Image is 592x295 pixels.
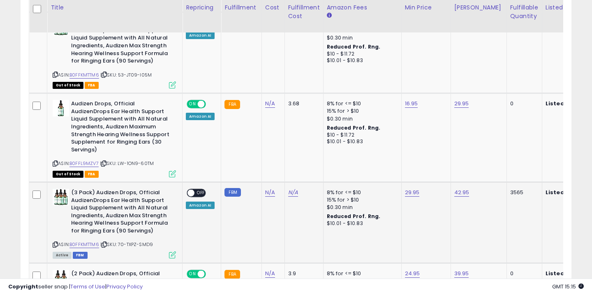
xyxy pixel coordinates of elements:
a: 16.95 [405,100,418,108]
b: (3 Pack) Audizen Drops, Official AudizenDrops Ear Health Support Liquid Supplement with All Natur... [71,189,171,237]
div: 3.9 [288,270,317,277]
div: 15% for > $10 [327,107,395,115]
div: ASIN: [53,189,176,258]
small: Amazon Fees. [327,12,332,19]
span: 2025-09-15 15:15 GMT [552,283,584,290]
span: | SKU: 70-TXPZ-SMD9 [100,241,153,248]
div: ASIN: [53,19,176,88]
span: All listings that are currently out of stock and unavailable for purchase on Amazon [53,171,83,178]
div: 15% for > $10 [327,196,395,204]
div: $10 - $11.72 [327,132,395,139]
img: 319Vc8slF9L._SL40_.jpg [53,100,69,116]
div: $10 - $11.72 [327,51,395,58]
div: seller snap | | [8,283,143,291]
div: Cost [265,3,281,12]
b: Audizen Drops, Official AudizenDrops Ear Health Support Liquid Supplement with All Natural Ingred... [71,100,171,156]
span: All listings currently available for purchase on Amazon [53,252,72,259]
b: Listed Price: [546,188,583,196]
b: Reduced Prof. Rng. [327,213,381,220]
div: $0.30 min [327,204,395,211]
a: 42.95 [454,188,469,197]
div: Amazon AI [186,202,215,209]
b: Listed Price: [546,100,583,107]
div: $10.01 - $10.83 [327,138,395,145]
div: $0.30 min [327,115,395,123]
a: 24.95 [405,269,420,278]
a: N/A [265,188,275,197]
a: N/A [265,100,275,108]
small: FBA [224,270,240,279]
span: OFF [194,190,208,197]
span: | SKU: LW-1ON9-60TM [100,160,154,167]
a: 29.95 [454,100,469,108]
span: ON [187,101,198,108]
div: 0 [510,270,536,277]
div: Amazon Fees [327,3,398,12]
span: OFF [205,101,218,108]
a: B0FFL9MZV7 [69,160,99,167]
div: 8% for <= $10 [327,270,395,277]
a: Privacy Policy [106,283,143,290]
div: Min Price [405,3,447,12]
b: Listed Price: [546,269,583,277]
div: 8% for <= $10 [327,100,395,107]
div: $10.01 - $10.83 [327,220,395,227]
div: Title [51,3,179,12]
div: ASIN: [53,100,176,177]
div: [PERSON_NAME] [454,3,503,12]
div: Fulfillable Quantity [510,3,539,21]
a: B0FFKMTTM6 [69,241,99,248]
span: FBA [85,171,99,178]
div: 0 [510,100,536,107]
div: Fulfillment Cost [288,3,320,21]
div: Amazon AI [186,113,215,120]
a: 39.95 [454,269,469,278]
b: Reduced Prof. Rng. [327,124,381,131]
img: 418eOQdiKnL._SL40_.jpg [53,270,69,286]
a: Terms of Use [70,283,105,290]
span: FBM [73,252,88,259]
b: (3 Pack) Audizen Drops, Official AudizenDrops Ear Health Support Liquid Supplement with All Natur... [71,19,171,67]
div: Fulfillment [224,3,258,12]
img: 417KMmMjnXL._SL40_.jpg [53,189,69,205]
small: FBA [224,100,240,109]
span: | SKU: 53-JT09-I05M [100,72,152,78]
a: N/A [288,188,298,197]
div: 8% for <= $10 [327,189,395,196]
b: Reduced Prof. Rng. [327,43,381,50]
a: N/A [265,269,275,278]
small: FBM [224,188,240,197]
a: B0FFKMTTM6 [69,72,99,79]
div: 3.68 [288,100,317,107]
span: FBA [85,82,99,89]
span: All listings that are currently out of stock and unavailable for purchase on Amazon [53,82,83,89]
strong: Copyright [8,283,38,290]
div: 3565 [510,189,536,196]
div: Amazon AI [186,32,215,39]
div: Repricing [186,3,217,12]
a: 29.95 [405,188,420,197]
div: $10.01 - $10.83 [327,57,395,64]
div: $0.30 min [327,34,395,42]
